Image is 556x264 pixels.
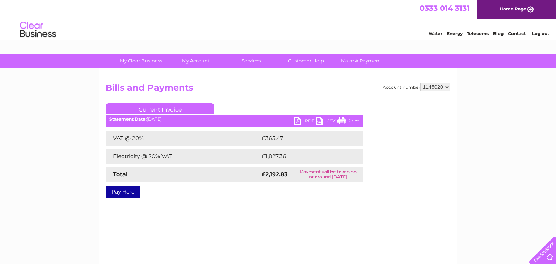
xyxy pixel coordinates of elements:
a: Telecoms [467,31,489,36]
a: 0333 014 3131 [420,4,469,13]
a: Print [337,117,359,127]
div: Account number [383,83,450,91]
strong: £2,192.83 [262,171,287,178]
a: Pay Here [106,186,140,198]
div: [DATE] [106,117,363,122]
td: Payment will be taken on or around [DATE] [294,167,363,182]
a: Blog [493,31,504,36]
a: Log out [532,31,549,36]
a: My Clear Business [111,54,171,68]
strong: Total [113,171,128,178]
td: VAT @ 20% [106,131,260,146]
a: Contact [508,31,526,36]
td: Electricity @ 20% VAT [106,149,260,164]
img: logo.png [20,19,56,41]
a: Make A Payment [331,54,391,68]
td: £1,827.36 [260,149,351,164]
a: PDF [294,117,316,127]
b: Statement Date: [109,116,147,122]
a: Current Invoice [106,103,214,114]
a: Customer Help [276,54,336,68]
a: My Account [166,54,226,68]
a: Services [221,54,281,68]
a: Energy [447,31,463,36]
div: Clear Business is a trading name of Verastar Limited (registered in [GEOGRAPHIC_DATA] No. 3667643... [108,4,450,35]
td: £365.47 [260,131,350,146]
a: CSV [316,117,337,127]
h2: Bills and Payments [106,83,450,96]
a: Water [429,31,442,36]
